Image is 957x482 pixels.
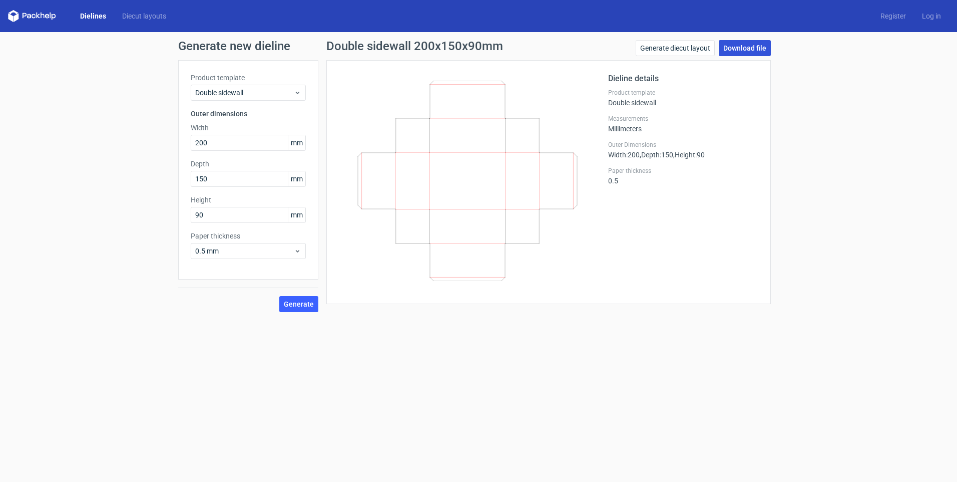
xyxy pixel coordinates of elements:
[72,11,114,21] a: Dielines
[191,231,306,241] label: Paper thickness
[608,89,758,97] label: Product template
[288,171,305,186] span: mm
[191,123,306,133] label: Width
[608,141,758,149] label: Outer Dimensions
[195,88,294,98] span: Double sidewall
[914,11,949,21] a: Log in
[195,246,294,256] span: 0.5 mm
[191,195,306,205] label: Height
[673,151,705,159] span: , Height : 90
[284,301,314,308] span: Generate
[178,40,779,52] h1: Generate new dieline
[640,151,673,159] span: , Depth : 150
[191,73,306,83] label: Product template
[608,89,758,107] div: Double sidewall
[326,40,503,52] h1: Double sidewall 200x150x90mm
[191,109,306,119] h3: Outer dimensions
[608,167,758,185] div: 0.5
[608,167,758,175] label: Paper thickness
[608,73,758,85] h2: Dieline details
[636,40,715,56] a: Generate diecut layout
[719,40,771,56] a: Download file
[288,135,305,150] span: mm
[608,151,640,159] span: Width : 200
[114,11,174,21] a: Diecut layouts
[608,115,758,133] div: Millimeters
[288,207,305,222] span: mm
[191,159,306,169] label: Depth
[872,11,914,21] a: Register
[608,115,758,123] label: Measurements
[279,296,318,312] button: Generate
